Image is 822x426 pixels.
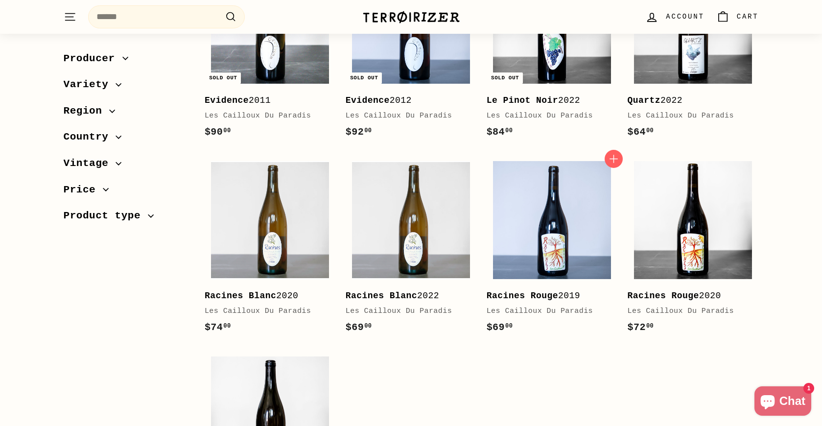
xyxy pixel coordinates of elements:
[639,2,710,31] a: Account
[64,129,116,146] span: Country
[346,126,372,138] span: $92
[205,289,326,303] div: 2020
[628,155,759,345] a: Racines Rouge2020Les Cailloux Du Paradis
[346,289,467,303] div: 2022
[346,155,477,345] a: Racines Blanc2022Les Cailloux Du Paradis
[64,153,189,179] button: Vintage
[487,95,558,105] b: Le Pinot Noir
[205,291,276,301] b: Racines Blanc
[64,100,189,127] button: Region
[205,110,326,122] div: Les Cailloux Du Paradis
[64,182,103,198] span: Price
[628,95,661,105] b: Quartz
[628,291,699,301] b: Racines Rouge
[64,103,110,119] span: Region
[737,11,759,22] span: Cart
[364,127,372,134] sup: 00
[646,323,654,330] sup: 00
[64,206,189,232] button: Product type
[64,48,189,74] button: Producer
[710,2,765,31] a: Cart
[666,11,704,22] span: Account
[646,127,654,134] sup: 00
[628,126,654,138] span: $64
[205,322,231,333] span: $74
[487,72,523,84] div: Sold out
[346,306,467,317] div: Les Cailloux Du Paradis
[628,94,749,108] div: 2022
[752,386,814,418] inbox-online-store-chat: Shopify online store chat
[487,306,608,317] div: Les Cailloux Du Paradis
[64,127,189,153] button: Country
[64,179,189,206] button: Price
[205,72,241,84] div: Sold out
[64,74,189,101] button: Variety
[205,155,336,345] a: Racines Blanc2020Les Cailloux Du Paradis
[505,323,513,330] sup: 00
[223,127,231,134] sup: 00
[487,289,608,303] div: 2019
[628,322,654,333] span: $72
[487,94,608,108] div: 2022
[487,110,608,122] div: Les Cailloux Du Paradis
[64,208,148,225] span: Product type
[346,322,372,333] span: $69
[346,94,467,108] div: 2012
[364,323,372,330] sup: 00
[64,155,116,172] span: Vintage
[487,291,558,301] b: Racines Rouge
[628,306,749,317] div: Les Cailloux Du Paradis
[487,126,513,138] span: $84
[205,95,249,105] b: Evidence
[505,127,513,134] sup: 00
[205,306,326,317] div: Les Cailloux Du Paradis
[64,50,122,67] span: Producer
[64,77,116,94] span: Variety
[628,110,749,122] div: Les Cailloux Du Paradis
[346,291,417,301] b: Racines Blanc
[628,289,749,303] div: 2020
[205,94,326,108] div: 2011
[346,72,382,84] div: Sold out
[205,126,231,138] span: $90
[346,95,390,105] b: Evidence
[346,110,467,122] div: Les Cailloux Du Paradis
[487,155,618,345] a: Racines Rouge2019Les Cailloux Du Paradis
[487,322,513,333] span: $69
[223,323,231,330] sup: 00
